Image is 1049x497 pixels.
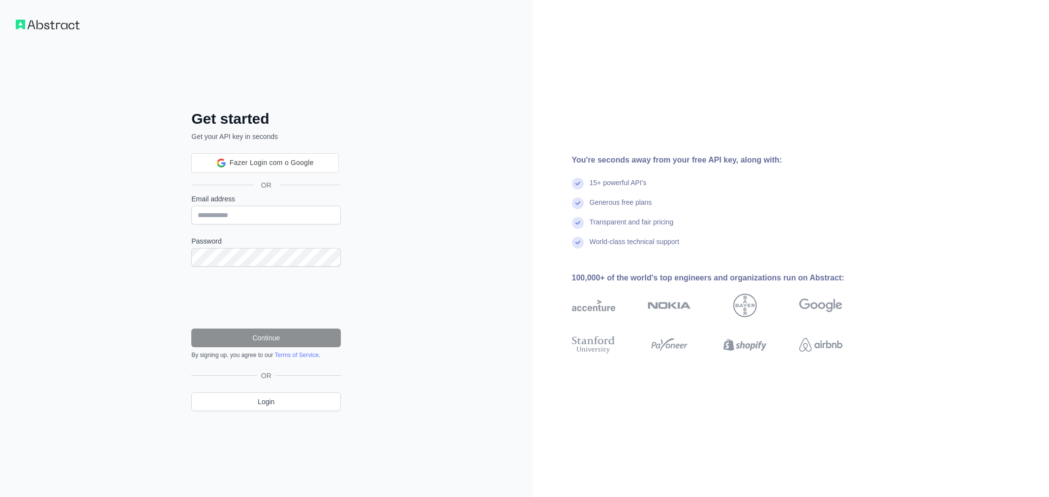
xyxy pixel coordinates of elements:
[590,178,647,197] div: 15+ powerful API's
[572,294,615,317] img: accenture
[799,334,842,356] img: airbnb
[590,217,674,237] div: Transparent and fair pricing
[191,110,341,128] h2: Get started
[191,392,341,411] a: Login
[16,20,80,29] img: Workflow
[648,334,691,356] img: payoneer
[191,329,341,347] button: Continue
[590,237,680,256] div: World-class technical support
[572,197,584,209] img: check mark
[723,334,767,356] img: shopify
[191,153,339,173] div: Fazer Login com o Google
[230,158,314,168] span: Fazer Login com o Google
[572,237,584,248] img: check mark
[191,278,341,317] iframe: reCAPTCHA
[648,294,691,317] img: nokia
[733,294,757,317] img: bayer
[191,351,341,359] div: By signing up, you agree to our .
[191,194,341,204] label: Email address
[191,236,341,246] label: Password
[572,272,874,284] div: 100,000+ of the world's top engineers and organizations run on Abstract:
[572,334,615,356] img: stanford university
[572,217,584,229] img: check mark
[253,180,279,190] span: OR
[572,154,874,166] div: You're seconds away from your free API key, along with:
[257,371,275,381] span: OR
[799,294,842,317] img: google
[590,197,652,217] div: Generous free plans
[191,132,341,141] p: Get your API key in seconds
[274,352,318,359] a: Terms of Service
[572,178,584,190] img: check mark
